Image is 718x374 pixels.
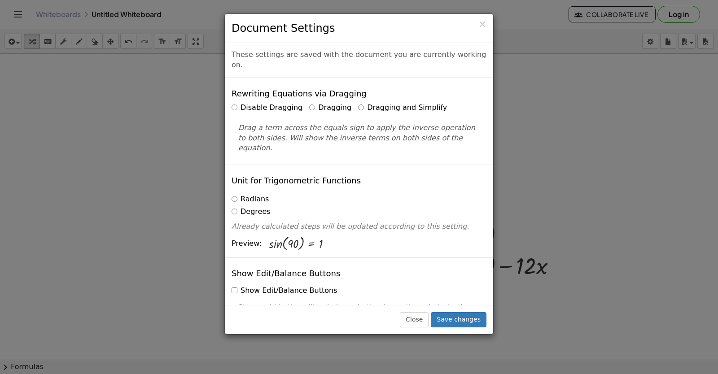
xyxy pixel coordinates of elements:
[232,287,237,293] input: Show Edit/Balance Buttons
[232,286,337,296] label: Show Edit/Balance Buttons
[232,21,486,36] h3: Document Settings
[232,222,486,232] p: Already calculated steps will be updated according to this setting.
[232,239,262,249] span: Preview:
[238,303,480,313] p: Show or hide the edit or balance button beneath each derivation.
[238,123,480,154] p: Drag a term across the equals sign to apply the inverse operation to both sides. Will show the in...
[232,207,271,217] label: Degrees
[478,20,486,29] button: Close
[232,196,237,202] input: Radians
[232,209,237,214] input: Degrees
[232,89,367,98] h4: Rewriting Equations via Dragging
[232,176,361,185] h4: Unit for Trigonometric Functions
[431,312,486,327] button: Save changes
[309,103,351,113] label: Dragging
[478,19,486,30] span: ×
[232,103,302,113] label: Disable Dragging
[358,104,364,110] input: Dragging and Simplify
[309,104,315,110] input: Dragging
[358,103,447,113] label: Dragging and Simplify
[232,194,269,204] label: Radians
[400,312,429,327] button: Close
[225,43,493,78] div: These settings are saved with the document you are currently working on.
[232,269,340,278] h4: Show Edit/Balance Buttons
[232,104,237,110] input: Disable Dragging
